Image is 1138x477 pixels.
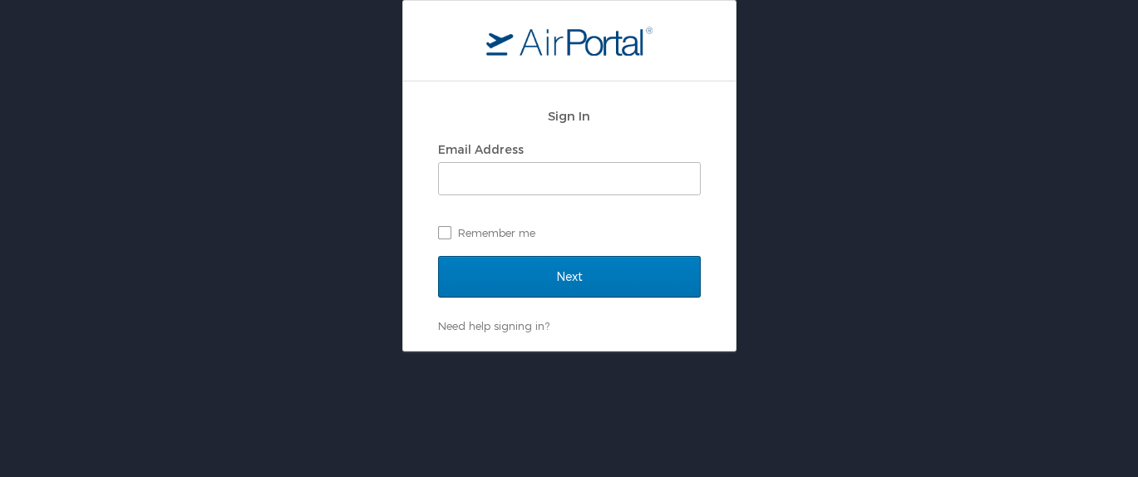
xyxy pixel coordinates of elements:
[438,256,701,298] input: Next
[438,106,701,125] h2: Sign In
[486,26,653,56] img: logo
[438,220,701,245] label: Remember me
[438,142,524,156] label: Email Address
[438,319,549,332] a: Need help signing in?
